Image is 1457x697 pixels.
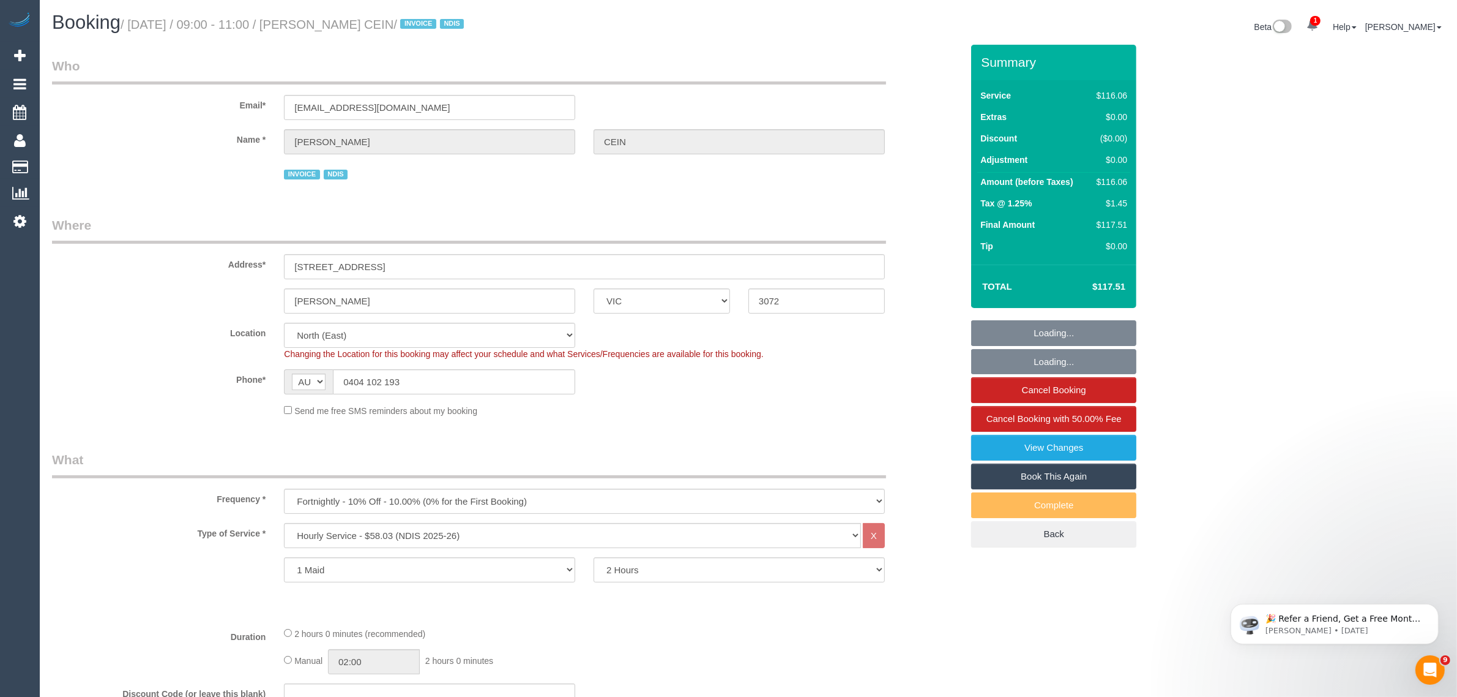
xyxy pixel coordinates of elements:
span: 9 [1440,655,1450,665]
label: Tax @ 1.25% [980,197,1032,209]
label: Tip [980,240,993,252]
span: Booking [52,12,121,33]
img: New interface [1272,20,1292,36]
input: Suburb* [284,288,575,314]
a: Book This Again [971,464,1136,489]
span: 2 hours 0 minutes [425,656,493,666]
span: 2 hours 0 minutes (recommended) [294,629,425,639]
span: / [393,18,468,31]
label: Address* [43,254,275,271]
label: Email* [43,95,275,111]
input: Last Name* [594,129,885,154]
label: Discount [980,132,1017,145]
h3: Summary [981,55,1130,69]
label: Frequency * [43,489,275,505]
div: $0.00 [1092,111,1127,123]
a: Help [1333,22,1357,32]
label: Name * [43,129,275,146]
legend: Where [52,216,886,244]
img: Automaid Logo [7,12,32,29]
span: Cancel Booking with 50.00% Fee [986,413,1122,424]
input: Email* [284,95,575,120]
a: View Changes [971,435,1136,461]
span: INVOICE [284,170,319,179]
div: $1.45 [1092,197,1127,209]
a: Cancel Booking with 50.00% Fee [971,406,1136,432]
label: Type of Service * [43,523,275,540]
a: Beta [1254,22,1292,32]
a: Cancel Booking [971,377,1136,403]
label: Phone* [43,369,275,386]
label: Amount (before Taxes) [980,176,1073,188]
h4: $117.51 [1056,282,1125,292]
div: $116.06 [1092,89,1127,102]
input: Phone* [333,369,575,394]
div: $0.00 [1092,154,1127,166]
small: / [DATE] / 09:00 - 11:00 / [PERSON_NAME] CEIN [121,18,468,31]
legend: Who [52,57,886,85]
iframe: Intercom notifications message [1212,578,1457,664]
label: Final Amount [980,219,1035,231]
label: Location [43,323,275,339]
legend: What [52,451,886,478]
a: [PERSON_NAME] [1365,22,1442,32]
span: 1 [1310,16,1321,26]
span: Changing the Location for this booking may affect your schedule and what Services/Frequencies are... [284,349,763,359]
label: Adjustment [980,154,1027,166]
div: $0.00 [1092,240,1127,252]
span: NDIS [324,170,348,179]
strong: Total [982,281,1012,292]
a: 1 [1300,12,1324,39]
label: Extras [980,111,1007,123]
input: Post Code* [748,288,885,314]
div: $117.51 [1092,219,1127,231]
span: Send me free SMS reminders about my booking [294,406,477,416]
span: Manual [294,656,322,666]
iframe: Intercom live chat [1415,655,1445,685]
a: Back [971,521,1136,547]
div: $116.06 [1092,176,1127,188]
div: ($0.00) [1092,132,1127,145]
span: NDIS [440,19,464,29]
span: INVOICE [400,19,436,29]
label: Service [980,89,1011,102]
label: Duration [43,627,275,643]
input: First Name* [284,129,575,154]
